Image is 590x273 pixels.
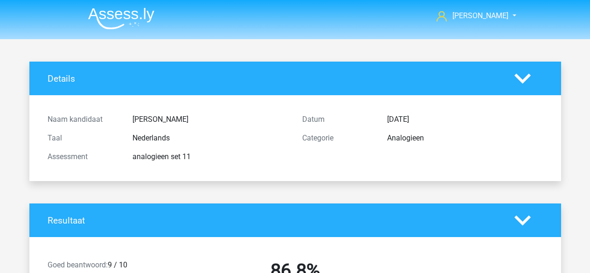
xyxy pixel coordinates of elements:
[125,133,295,144] div: Nederlands
[48,73,500,84] h4: Details
[41,133,125,144] div: Taal
[125,114,295,125] div: [PERSON_NAME]
[125,151,295,162] div: analogieen set 11
[41,114,125,125] div: Naam kandidaat
[88,7,154,29] img: Assessly
[452,11,508,20] span: [PERSON_NAME]
[41,151,125,162] div: Assessment
[295,114,380,125] div: Datum
[295,133,380,144] div: Categorie
[48,215,500,226] h4: Resultaat
[433,10,509,21] a: [PERSON_NAME]
[48,260,108,269] span: Goed beantwoord:
[380,114,550,125] div: [DATE]
[380,133,550,144] div: Analogieen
